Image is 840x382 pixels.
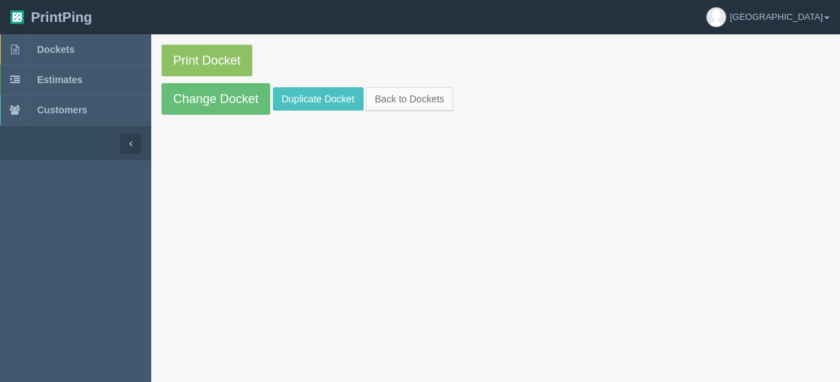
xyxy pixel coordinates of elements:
[37,74,82,85] span: Estimates
[162,45,252,76] a: Print Docket
[37,44,74,55] span: Dockets
[37,104,87,115] span: Customers
[162,83,270,115] a: Change Docket
[707,8,726,27] img: avatar_default-7531ab5dedf162e01f1e0bb0964e6a185e93c5c22dfe317fb01d7f8cd2b1632c.jpg
[10,10,24,24] img: logo-3e63b451c926e2ac314895c53de4908e5d424f24456219fb08d385ab2e579770.png
[273,87,364,111] a: Duplicate Docket
[366,87,453,111] a: Back to Dockets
